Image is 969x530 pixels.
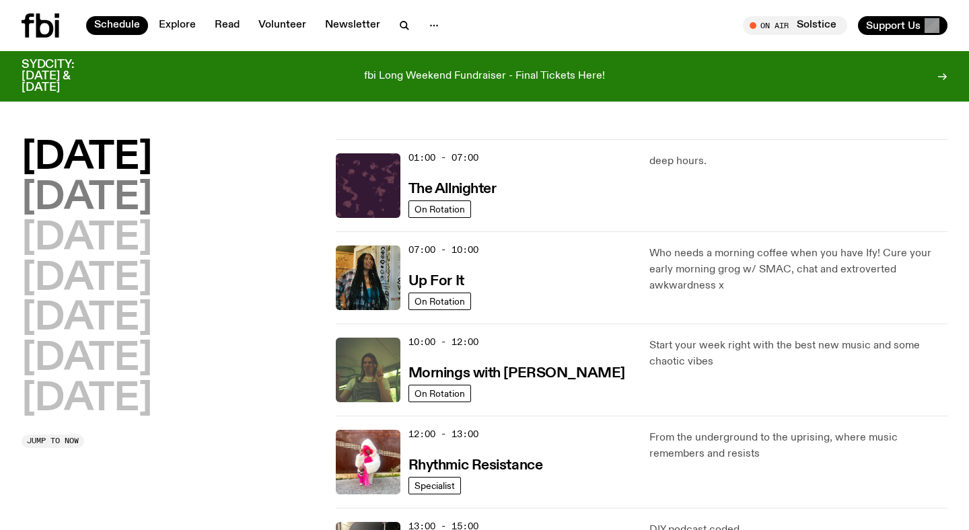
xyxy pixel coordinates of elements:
span: 12:00 - 13:00 [408,428,478,441]
span: 07:00 - 10:00 [408,243,478,256]
button: Jump to now [22,434,84,448]
span: Specialist [415,481,455,491]
img: Jim Kretschmer in a really cute outfit with cute braids, standing on a train holding up a peace s... [336,338,400,402]
h3: Mornings with [PERSON_NAME] [408,367,625,381]
a: Newsletter [317,16,388,35]
span: On Rotation [415,389,465,399]
h3: Rhythmic Resistance [408,459,543,473]
a: Mornings with [PERSON_NAME] [408,364,625,381]
h3: Up For It [408,274,464,289]
a: Schedule [86,16,148,35]
a: Read [207,16,248,35]
button: On AirSolstice [743,16,847,35]
button: [DATE] [22,260,152,298]
a: Rhythmic Resistance [408,456,543,473]
a: On Rotation [408,200,471,218]
img: Ify - a Brown Skin girl with black braided twists, looking up to the side with her tongue stickin... [336,245,400,310]
a: Up For It [408,272,464,289]
a: Specialist [408,477,461,494]
button: Support Us [858,16,947,35]
span: 10:00 - 12:00 [408,336,478,348]
p: Start your week right with the best new music and some chaotic vibes [649,338,947,370]
a: On Rotation [408,385,471,402]
p: deep hours. [649,153,947,169]
a: Explore [151,16,204,35]
span: 01:00 - 07:00 [408,151,478,164]
a: Volunteer [250,16,314,35]
button: [DATE] [22,220,152,258]
button: [DATE] [22,381,152,418]
p: fbi Long Weekend Fundraiser - Final Tickets Here! [364,71,605,83]
span: On Rotation [415,204,465,215]
button: [DATE] [22,180,152,217]
button: [DATE] [22,300,152,338]
a: The Allnighter [408,180,497,196]
span: Support Us [866,20,921,32]
p: From the underground to the uprising, where music remembers and resists [649,430,947,462]
span: On Rotation [415,297,465,307]
a: On Rotation [408,293,471,310]
h3: SYDCITY: [DATE] & [DATE] [22,59,108,93]
img: Attu crouches on gravel in front of a brown wall. They are wearing a white fur coat with a hood, ... [336,430,400,494]
p: Who needs a morning coffee when you have Ify! Cure your early morning grog w/ SMAC, chat and extr... [649,245,947,294]
button: [DATE] [22,340,152,378]
button: [DATE] [22,139,152,177]
h3: The Allnighter [408,182,497,196]
span: Jump to now [27,437,79,445]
